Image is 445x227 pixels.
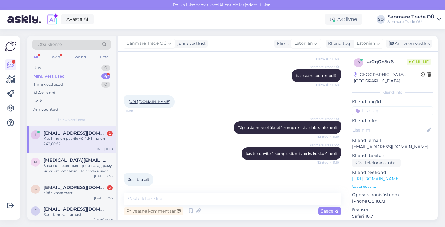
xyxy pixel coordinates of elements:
div: Web [51,53,61,61]
span: sillezeiger@gmail.com [44,185,107,190]
div: Kliendi info [352,90,433,95]
span: eda.teder@gmail.com [44,206,107,212]
a: [URL][DOMAIN_NAME] [128,99,170,104]
div: [DATE] 12:55 [94,174,113,178]
div: Tiimi vestlused [33,82,63,88]
a: Sanmare Trade OÜSanmare Trade OÜ [387,14,441,24]
span: Online [407,59,431,65]
div: # r2q0o5u6 [367,58,407,66]
p: iPhone OS 18.7.1 [352,198,433,204]
div: Kas hind on paarile või 1tk hind on 242,66€? [44,136,113,147]
img: Askly Logo [5,41,16,52]
p: Kliendi nimi [352,118,433,124]
span: Nähtud ✓ 11:10 [316,160,339,165]
span: n [34,160,37,164]
div: Arhiveeritud [33,107,58,113]
div: Заказал несколько дней назад раму на сайте, оплатил. На почту ничего не пришло. Почту указал: [ME... [44,163,113,174]
div: Sanmare Trade OÜ [387,14,435,19]
div: Klienditugi [326,40,351,47]
div: 4 [101,73,110,79]
span: Sanmare Trade OÜ [310,117,339,121]
img: explore-ai [46,13,59,26]
span: Luba [258,2,272,8]
div: [DATE] 15:46 [94,217,113,222]
span: Estonian [357,40,375,47]
span: i [35,133,36,137]
span: Sanmare Trade OÜ [127,40,167,47]
span: Estonian [294,40,313,47]
span: Minu vestlused [58,117,85,123]
a: Avasta AI [61,14,94,24]
span: e [34,209,37,213]
span: Just täpselt [128,177,149,182]
span: Kas saaks tootekoodi? [296,73,337,78]
input: Lisa nimi [352,127,426,133]
div: Arhiveeri vestlus [386,40,432,48]
div: [DATE] 11:08 [94,147,113,151]
p: Kliendi telefon [352,152,433,159]
span: ingar.madal@gmail.com [44,130,107,136]
a: [URL][DOMAIN_NAME] [352,176,400,181]
div: Socials [72,53,87,61]
span: nikita.sharanin@outlook.com [44,158,107,163]
div: Uus [33,65,41,71]
span: Nähtud ✓ 11:08 [316,82,339,87]
div: Minu vestlused [33,73,65,79]
p: Kliendi email [352,137,433,144]
div: 2 [107,131,113,136]
span: s [35,187,37,191]
div: Email [99,53,111,61]
div: 2 [107,185,113,190]
span: Sanmare Trade OÜ [310,65,339,69]
p: Klienditeekond [352,169,433,176]
div: [GEOGRAPHIC_DATA], [GEOGRAPHIC_DATA] [354,72,421,84]
div: 0 [101,82,110,88]
p: Vaata edasi ... [352,184,433,189]
div: [DATE] 19:56 [94,196,113,200]
div: All [32,53,39,61]
span: kas te soovite 2 komplekti, mis teeks kokku 4 tooli [246,151,337,156]
div: 0 [101,65,110,71]
p: Kliendi tag'id [352,99,433,105]
p: Brauser [352,207,433,213]
span: 11:09 [126,108,149,113]
div: aitäh vastamast [44,190,113,196]
div: Sanmare Trade OÜ [387,19,435,24]
span: r [357,60,360,65]
span: Nähtud ✓ 11:08 [316,56,339,61]
span: Saada [321,208,338,214]
div: AI Assistent [33,90,56,96]
input: Lisa tag [352,106,433,115]
div: Kõik [33,98,42,104]
span: 11:10 [126,186,149,191]
span: Nähtud ✓ 11:10 [316,134,339,139]
p: Operatsioonisüsteem [352,192,433,198]
p: Safari 18.7 [352,213,433,219]
div: SO [377,15,385,24]
span: Otsi kliente [38,41,62,48]
span: Sanmare Trade OÜ [310,142,339,147]
div: Aktiivne [325,14,362,25]
span: Täpsustame veel üle, et 1 komplekt sisaldab kahte tooli [238,125,337,130]
p: [EMAIL_ADDRESS][DOMAIN_NAME] [352,144,433,150]
div: Küsi telefoninumbrit [352,159,401,167]
div: Klient [274,40,289,47]
div: Privaatne kommentaar [124,207,183,215]
div: Suur tänu vastamast! [44,212,113,217]
div: juhib vestlust [175,40,206,47]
